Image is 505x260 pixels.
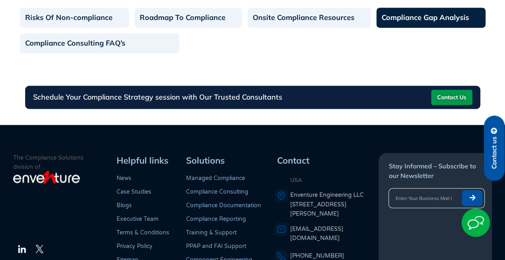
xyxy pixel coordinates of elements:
a: Risks Of Non-compliance [20,8,129,28]
a: Terms & Conditions [117,229,169,236]
a: Contact Us [431,90,472,105]
a: PPAP and FAI Support [186,242,246,249]
img: Start Chat [461,208,490,237]
a: Compliance Consulting FAQ’s [20,33,179,53]
span: Contact Us [437,91,466,104]
img: A pin icon representing a location [274,188,288,202]
a: Enventure Engineering LLC[STREET_ADDRESS][PERSON_NAME] [290,190,377,218]
p: The Compliance Solutions division of [13,153,114,171]
img: An envelope representing an email [274,222,288,236]
img: The Twitter Logo [36,245,44,253]
a: Training & Support [186,229,237,236]
a: Contact us [484,116,505,181]
a: Compliance Consulting [186,188,248,195]
a: Compliance Documentation [186,202,261,208]
a: Compliance Reporting [186,215,246,222]
img: enventure-light-logo_s [13,170,80,185]
span: Solutions [186,154,225,166]
a: Compliance Gap Analysis [376,8,485,28]
a: [EMAIL_ADDRESS][DOMAIN_NAME] [290,225,343,241]
a: Roadmap To Compliance [135,8,242,28]
a: Onsite Compliance Resources [248,8,371,28]
input: Enter Your Business Mail ID [389,190,458,206]
a: [PHONE_NUMBER] [290,252,344,259]
strong: USA [290,176,302,183]
a: Privacy Policy [117,242,152,249]
img: The LinkedIn Logo [17,244,27,254]
a: Executive Team [117,215,158,222]
a: News [117,174,131,181]
span: Contact [277,154,309,166]
span: Helpful links [117,154,168,166]
span: Stay Informed – Subscribe to our Newsletter [388,162,475,179]
a: Managed Compliance [186,174,245,181]
h3: Schedule Your Compliance Strategy session with Our Trusted Consultants [33,94,282,101]
span: Contact us [491,136,498,169]
a: Case Studies [117,188,151,195]
a: Blogs [117,202,132,208]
